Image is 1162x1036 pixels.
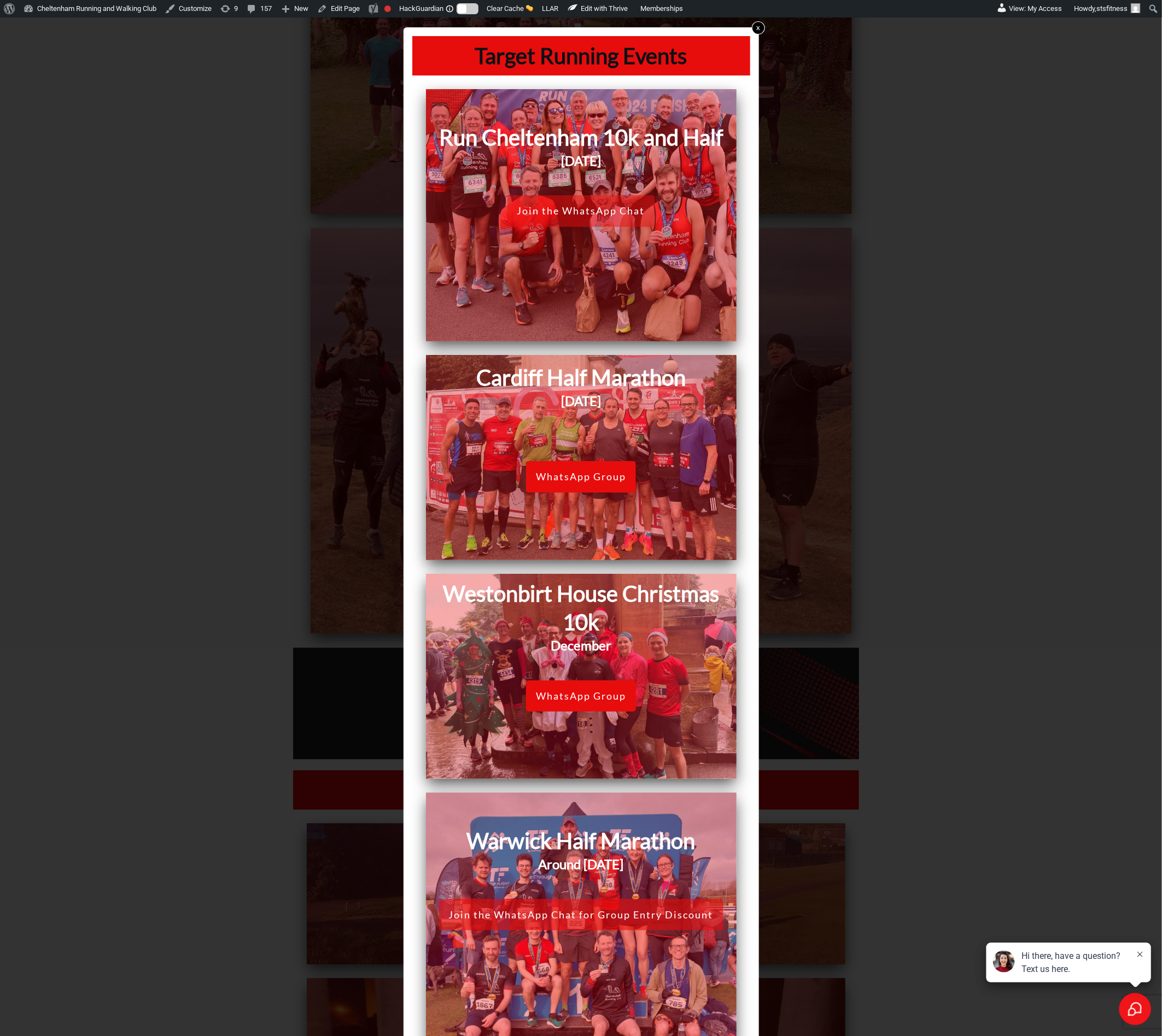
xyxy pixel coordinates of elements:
a: WhatsApp Group [526,461,636,493]
span: Join the WhatsApp Chat for Group Entry Discount [449,909,714,921]
img: 🧽 [526,4,533,11]
span: WhatsApp Group [536,690,626,702]
h3: Around [DATE] [431,855,731,887]
h1: Target Running Events [418,42,745,70]
h1: Westonbirt House Christmas 10k [431,579,731,636]
a: x [751,21,764,34]
h1: Warwick Half Marathon [431,827,731,855]
span: Join the WhatsApp Chat [517,205,645,217]
a: Join the WhatsApp Chat [507,195,655,227]
span: stsfitness [1096,4,1128,13]
span: WhatsApp Group [536,471,626,483]
h3: [DATE] [431,152,731,183]
div: Focus keyphrase not set [384,5,391,12]
a: Join the WhatsApp Chat for Group Entry Discount [439,899,723,931]
h1: Run Cheltenham 10k and Half [431,123,731,152]
h1: Cardiff Half Marathon [431,363,731,392]
span: Clear Cache [487,4,524,13]
h3: [DATE] [431,392,731,423]
h3: December [431,636,731,668]
a: WhatsApp Group [526,680,636,712]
